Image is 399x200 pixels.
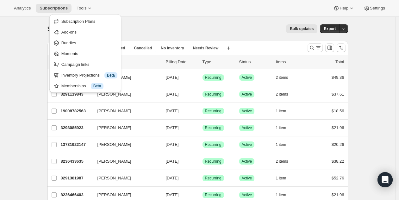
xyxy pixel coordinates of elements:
[223,44,234,53] button: Create new view
[61,107,344,116] div: 19008782563[PERSON_NAME][DATE]SuccessRecurringSuccessActive1 item$18.56
[242,92,252,97] span: Active
[61,108,92,114] p: 19008782563
[276,75,288,80] span: 2 items
[51,70,119,80] button: Inventory Projections
[276,157,295,166] button: 2 items
[239,59,271,65] p: Status
[166,59,197,65] p: Billing Date
[166,159,179,164] span: [DATE]
[286,24,317,33] button: Bulk updates
[320,24,340,33] button: Export
[242,109,252,114] span: Active
[329,4,358,13] button: Help
[61,175,92,181] p: 3291381987
[51,38,119,48] button: Bundles
[97,125,131,131] span: [PERSON_NAME]
[61,191,344,199] div: 8236466403[PERSON_NAME][DATE]SuccessRecurringSuccessActive1 item$21.96
[242,142,252,147] span: Active
[61,141,92,148] p: 13731922147
[94,190,157,200] button: [PERSON_NAME]
[276,174,293,183] button: 1 item
[205,176,221,181] span: Recurring
[51,81,119,91] button: Memberships
[94,140,157,150] button: [PERSON_NAME]
[166,176,179,180] span: [DATE]
[242,125,252,130] span: Active
[377,172,393,187] div: Open Intercom Messenger
[94,106,157,116] button: [PERSON_NAME]
[337,43,346,52] button: Sort the results
[242,192,252,197] span: Active
[308,43,323,52] button: Search and filter results
[276,92,288,97] span: 2 items
[61,157,344,166] div: 8236433635[PERSON_NAME][DATE]SuccessRecurringSuccessActive2 items$38.22
[61,90,344,99] div: 3291119843[PERSON_NAME][DATE]SuccessRecurringSuccessActive2 items$37.61
[73,4,97,13] button: Tools
[166,109,179,113] span: [DATE]
[324,26,336,31] span: Export
[276,176,286,181] span: 1 item
[61,158,92,165] p: 8236433635
[61,51,78,56] span: Moments
[332,125,344,130] span: $21.96
[325,43,334,52] button: Customize table column order and visibility
[242,75,252,80] span: Active
[94,123,157,133] button: [PERSON_NAME]
[340,6,348,11] span: Help
[97,158,131,165] span: [PERSON_NAME]
[51,48,119,59] button: Moments
[205,159,221,164] span: Recurring
[93,84,101,89] span: Beta
[276,140,293,149] button: 1 item
[161,46,184,51] span: No inventory
[276,90,295,99] button: 2 items
[61,73,344,82] div: 34142847203[PERSON_NAME][DATE]SuccessRecurringSuccessActive2 items$49.36
[276,142,286,147] span: 1 item
[193,46,219,51] span: Needs Review
[61,174,344,183] div: 3291381987[PERSON_NAME][DATE]SuccessRecurringSuccessActive1 item$52.76
[97,108,131,114] span: [PERSON_NAME]
[61,192,92,198] p: 8236466403
[61,30,77,34] span: Add-ons
[276,109,286,114] span: 1 item
[14,6,31,11] span: Analytics
[332,159,344,164] span: $38.22
[276,107,293,116] button: 1 item
[51,16,119,26] button: Subscription Plans
[40,6,68,11] span: Subscriptions
[94,89,157,99] button: [PERSON_NAME]
[205,75,221,80] span: Recurring
[332,192,344,197] span: $21.96
[332,75,344,80] span: $49.36
[94,72,157,83] button: [PERSON_NAME]
[61,123,344,132] div: 3293085923[PERSON_NAME][DATE]SuccessRecurringSuccessActive1 item$21.96
[205,142,221,147] span: Recurring
[61,83,117,89] div: Memberships
[203,59,234,65] div: Type
[332,142,344,147] span: $20.26
[242,159,252,164] span: Active
[61,41,76,45] span: Bundles
[166,125,179,130] span: [DATE]
[77,6,86,11] span: Tools
[97,141,131,148] span: [PERSON_NAME]
[166,92,179,97] span: [DATE]
[36,4,72,13] button: Subscriptions
[332,109,344,113] span: $18.56
[10,4,34,13] button: Analytics
[276,191,293,199] button: 1 item
[335,59,344,65] p: Total
[276,125,286,130] span: 1 item
[97,192,131,198] span: [PERSON_NAME]
[332,176,344,180] span: $52.76
[370,6,385,11] span: Settings
[276,59,308,65] div: Items
[61,125,92,131] p: 3293085923
[205,109,221,114] span: Recurring
[61,72,117,78] div: Inventory Projections
[97,59,161,65] p: Customer
[51,27,119,37] button: Add-ons
[205,92,221,97] span: Recurring
[166,142,179,147] span: [DATE]
[276,73,295,82] button: 2 items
